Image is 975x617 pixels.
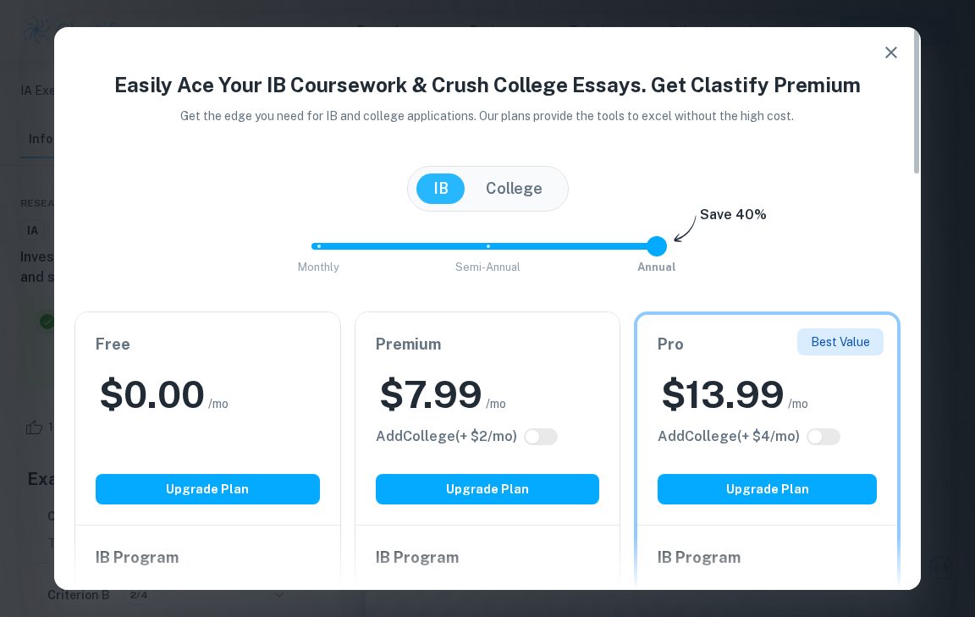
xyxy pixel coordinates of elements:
[298,261,339,273] span: Monthly
[658,474,877,504] button: Upgrade Plan
[74,69,901,100] h4: Easily Ace Your IB Coursework & Crush College Essays. Get Clastify Premium
[469,174,559,204] button: College
[486,394,506,413] span: /mo
[96,333,320,356] h6: Free
[208,394,229,413] span: /mo
[637,261,676,273] span: Annual
[157,107,818,125] p: Get the edge you need for IB and college applications. Our plans provide the tools to excel witho...
[658,333,877,356] h6: Pro
[455,261,521,273] span: Semi-Annual
[96,474,320,504] button: Upgrade Plan
[99,370,205,420] h2: $ 0.00
[376,427,517,447] h6: Click to see all the additional College features.
[416,174,465,204] button: IB
[376,333,600,356] h6: Premium
[674,215,697,244] img: subscription-arrow.svg
[661,370,785,420] h2: $ 13.99
[376,474,600,504] button: Upgrade Plan
[788,394,808,413] span: /mo
[811,333,870,351] p: Best Value
[700,205,767,234] h6: Save 40%
[658,427,800,447] h6: Click to see all the additional College features.
[379,370,482,420] h2: $ 7.99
